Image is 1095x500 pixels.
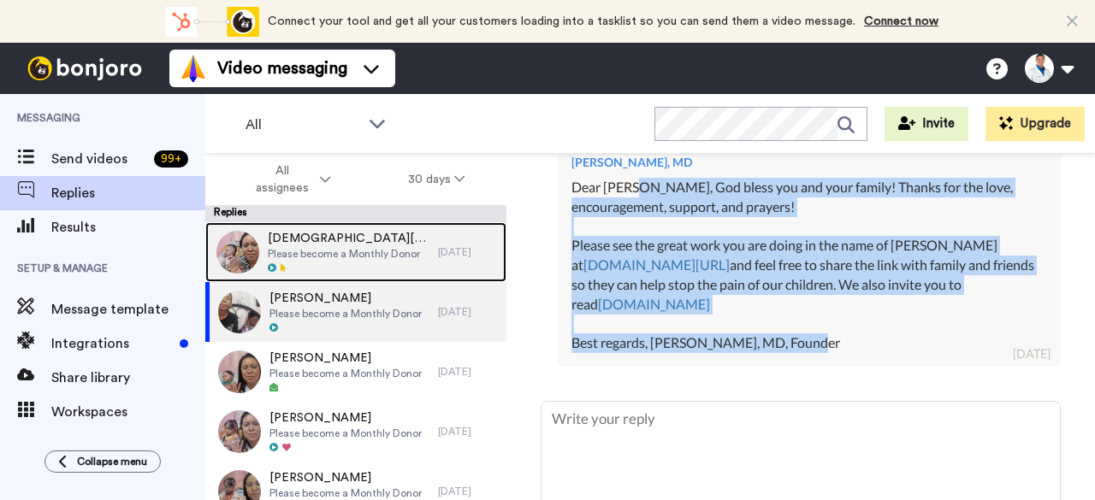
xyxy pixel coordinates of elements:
[218,291,261,333] img: f9b4beff-a8c3-4646-b430-062242d6ed55-thumb.jpg
[269,469,422,486] span: [PERSON_NAME]
[180,55,207,82] img: vm-color.svg
[217,56,347,80] span: Video messaging
[216,231,259,274] img: ab93363e-bab5-4ed0-bea0-41fb0d01ca62-thumb.jpg
[268,15,855,27] span: Connect your tool and get all your customers loading into a tasklist so you can send them a video...
[205,402,506,462] a: [PERSON_NAME]Please become a Monthly Donor[DATE]
[154,150,188,168] div: 99 +
[269,367,422,380] span: Please become a Monthly Donor
[51,402,205,422] span: Workspaces
[583,256,730,273] a: [DOMAIN_NAME][URL]
[51,333,173,354] span: Integrations
[438,365,498,379] div: [DATE]
[438,245,498,259] div: [DATE]
[438,305,498,319] div: [DATE]
[44,450,161,473] button: Collapse menu
[51,299,205,320] span: Message template
[218,350,261,393] img: 13c12f1f-9f25-488b-9f28-5f01855d3ed9-thumb.jpg
[571,178,1047,354] div: Dear [PERSON_NAME], God bless you and your family! Thanks for the love, encouragement, support, a...
[571,154,1047,171] div: [PERSON_NAME], MD
[370,164,504,195] button: 30 days
[268,230,429,247] span: [DEMOGRAPHIC_DATA][PERSON_NAME]
[51,149,147,169] span: Send videos
[438,485,498,498] div: [DATE]
[246,115,360,135] span: All
[205,282,506,342] a: [PERSON_NAME]Please become a Monthly Donor[DATE]
[269,350,422,367] span: [PERSON_NAME]
[77,455,147,468] span: Collapse menu
[51,183,205,203] span: Replies
[885,107,968,141] button: Invite
[985,107,1085,141] button: Upgrade
[209,156,370,203] button: All assignees
[269,307,422,321] span: Please become a Monthly Donor
[598,296,710,312] a: [DOMAIN_NAME]
[247,162,317,197] span: All assignees
[269,409,422,426] span: [PERSON_NAME]
[205,342,506,402] a: [PERSON_NAME]Please become a Monthly Donor[DATE]
[268,247,429,261] span: Please become a Monthly Donor
[269,486,422,500] span: Please become a Monthly Donor
[1013,345,1051,362] div: [DATE]
[51,368,205,388] span: Share library
[165,7,259,37] div: animation
[205,222,506,282] a: [DEMOGRAPHIC_DATA][PERSON_NAME]Please become a Monthly Donor[DATE]
[269,290,422,307] span: [PERSON_NAME]
[269,426,422,440] span: Please become a Monthly Donor
[864,15,938,27] a: Connect now
[51,217,205,238] span: Results
[438,425,498,438] div: [DATE]
[21,56,149,80] img: bj-logo-header-white.svg
[218,410,261,453] img: 6f5b0392-1828-467a-ba25-bd7eb8aa26d9-thumb.jpg
[205,205,506,222] div: Replies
